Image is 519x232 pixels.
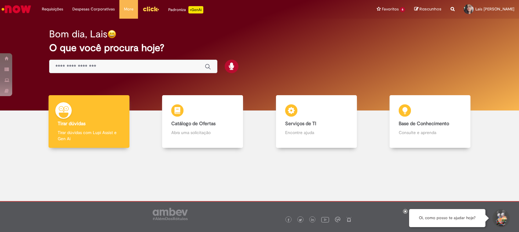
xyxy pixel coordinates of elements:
span: 6 [400,7,405,12]
span: Despesas Corporativas [72,6,115,12]
a: Rascunhos [414,6,441,12]
img: logo_footer_youtube.png [321,215,329,223]
span: Lais [PERSON_NAME] [475,6,514,12]
p: +GenAi [188,6,203,13]
p: Encontre ajuda [285,129,348,136]
b: Serviços de TI [285,121,316,127]
h2: O que você procura hoje? [49,43,470,53]
img: ServiceNow [1,3,32,15]
p: Consulte e aprenda [399,129,461,136]
h2: Bom dia, Lais [49,29,107,39]
img: logo_footer_workplace.png [335,217,340,222]
b: Catálogo de Ofertas [171,121,216,127]
p: Abra uma solicitação [171,129,234,136]
img: logo_footer_facebook.png [287,219,290,222]
b: Tirar dúvidas [58,121,85,127]
span: More [124,6,133,12]
a: Base de Conhecimento Consulte e aprenda [373,95,487,148]
a: Tirar dúvidas Tirar dúvidas com Lupi Assist e Gen Ai [32,95,146,148]
img: happy-face.png [107,30,116,39]
img: logo_footer_naosei.png [346,217,352,222]
span: Requisições [42,6,63,12]
div: Padroniza [168,6,203,13]
p: Tirar dúvidas com Lupi Assist e Gen Ai [58,129,120,142]
img: logo_footer_twitter.png [299,219,302,222]
img: logo_footer_ambev_rotulo_gray.png [153,208,188,220]
button: Iniciar Conversa de Suporte [492,209,510,227]
img: logo_footer_linkedin.png [311,218,314,222]
img: click_logo_yellow_360x200.png [143,4,159,13]
div: Oi, como posso te ajudar hoje? [409,209,485,227]
a: Serviços de TI Encontre ajuda [259,95,373,148]
span: Favoritos [382,6,399,12]
b: Base de Conhecimento [399,121,449,127]
span: Rascunhos [419,6,441,12]
a: Catálogo de Ofertas Abra uma solicitação [146,95,260,148]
